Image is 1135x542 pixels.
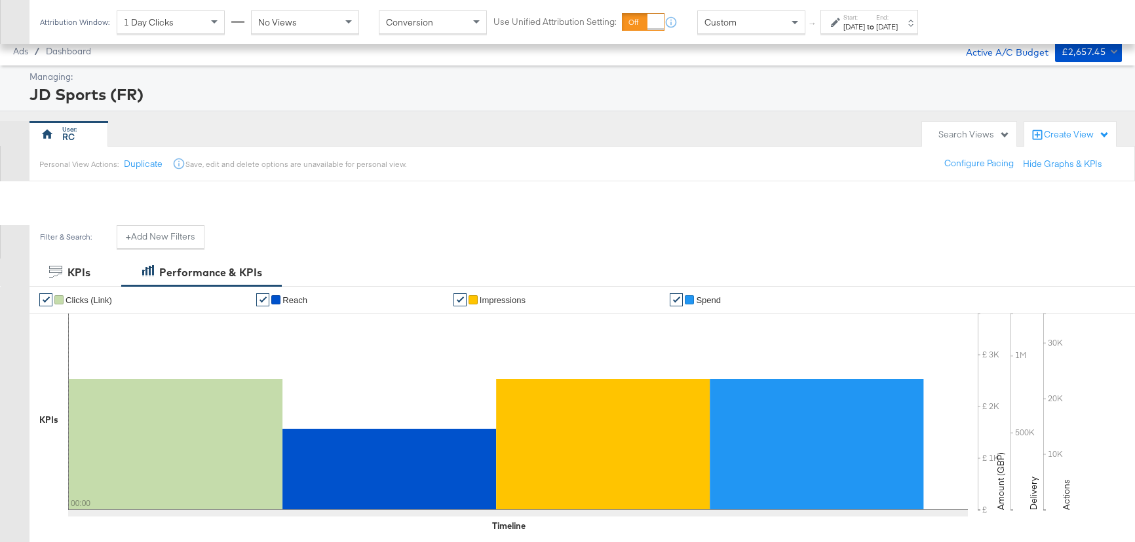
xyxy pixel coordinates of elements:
a: ✔ [39,293,52,306]
div: Timeline [492,520,526,532]
span: / [28,46,46,56]
div: RC [62,131,75,143]
span: Reach [282,295,307,305]
div: Search Views [938,128,1010,141]
div: KPIs [39,414,58,426]
strong: + [126,230,131,243]
div: JD Sports (FR) [29,83,1119,105]
label: Use Unified Attribution Setting: [493,16,617,28]
span: No Views [258,16,297,28]
button: +Add New Filters [117,225,204,249]
div: Save, edit and delete options are unavailable for personal view. [185,159,406,170]
button: Configure Pacing [935,152,1023,175]
span: Custom [704,16,737,28]
a: Dashboard [46,46,91,56]
a: ✔ [670,293,683,306]
div: [DATE] [876,22,898,32]
div: KPIs [67,265,90,280]
strong: to [865,22,876,31]
span: Spend [696,295,721,305]
span: Impressions [480,295,526,305]
label: Start: [843,13,865,22]
button: £2,657.45 [1055,41,1122,62]
label: End: [876,13,898,22]
text: Actions [1060,479,1072,510]
button: Duplicate [124,158,163,170]
button: Hide Graphs & KPIs [1023,158,1102,170]
div: Personal View Actions: [39,159,119,170]
div: Managing: [29,71,1119,83]
span: 1 Day Clicks [124,16,174,28]
div: [DATE] [843,22,865,32]
div: Active A/C Budget [952,41,1048,61]
div: Create View [1044,128,1109,141]
div: Filter & Search: [39,232,92,242]
div: Performance & KPIs [159,265,262,280]
div: Attribution Window: [39,18,110,27]
text: Amount (GBP) [995,452,1007,510]
span: ↑ [807,22,819,27]
span: Clicks (Link) [66,295,112,305]
text: Delivery [1028,477,1039,510]
span: Ads [13,46,28,56]
span: Conversion [386,16,433,28]
a: ✔ [256,293,269,306]
a: ✔ [453,293,467,306]
div: £2,657.45 [1062,44,1106,60]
